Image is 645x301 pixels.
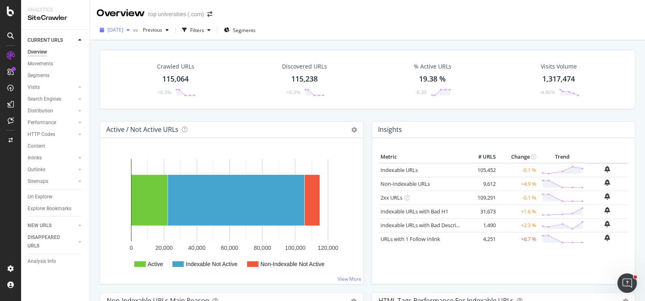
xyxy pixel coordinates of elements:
[28,257,84,266] a: Analysis Info
[498,163,538,177] td: -0.1 %
[28,154,76,162] a: Inlinks
[498,191,538,204] td: -0.1 %
[381,221,469,229] a: Indexable URLs with Bad Description
[28,71,84,80] a: Segments
[28,48,84,56] a: Overview
[286,89,300,96] div: +0.3%
[541,62,577,71] div: Visits Volume
[28,233,69,250] div: DISAPPEARED URLS
[28,257,56,266] div: Analysis Info
[106,124,178,135] h4: Active / Not Active URLs
[28,193,53,201] div: Url Explorer
[351,127,357,133] i: Options
[604,193,610,200] div: bell-plus
[465,191,498,204] td: 109,291
[28,107,76,115] a: Distribution
[186,261,238,267] text: Indexable Not Active
[97,24,133,37] button: [DATE]
[604,207,610,213] div: bell-plus
[28,95,76,103] a: Search Engines
[604,166,610,172] div: bell-plus
[28,177,48,186] div: Sitemaps
[381,166,418,174] a: Indexable URLs
[465,218,498,232] td: 1,490
[28,83,40,92] div: Visits
[254,245,271,251] text: 80,000
[28,60,84,68] a: Movements
[140,24,172,37] button: Previous
[157,62,194,71] div: Crawled URLs
[378,151,465,163] th: Metric
[162,74,189,84] div: 115,064
[28,130,76,139] a: HTTP Codes
[107,26,123,33] span: 2025 Sep. 6th
[28,48,47,56] div: Overview
[381,194,402,201] a: 2xx URLs
[28,204,71,213] div: Explorer Bookmarks
[28,83,76,92] a: Visits
[28,204,84,213] a: Explorer Bookmarks
[465,163,498,177] td: 105,452
[28,142,84,150] a: Content
[381,180,430,187] a: Non-Indexable URLs
[465,151,498,163] th: # URLS
[604,221,610,227] div: bell-plus
[28,118,56,127] div: Performance
[378,124,402,135] h4: Insights
[155,245,173,251] text: 20,000
[498,204,538,218] td: +1.6 %
[28,60,53,68] div: Movements
[130,245,133,251] text: 0
[542,74,575,84] div: 1,317,474
[285,245,305,251] text: 100,000
[28,36,76,45] a: CURRENT URLS
[233,27,256,34] span: Segments
[28,221,52,230] div: NEW URLS
[188,245,206,251] text: 40,000
[414,62,451,71] div: % Active URLs
[221,245,239,251] text: 60,000
[28,166,76,174] a: Outlinks
[148,261,163,267] text: Active
[28,166,45,174] div: Outlinks
[465,177,498,191] td: 9,612
[28,177,76,186] a: Sitemaps
[291,74,318,84] div: 115,238
[28,107,53,115] div: Distribution
[381,208,448,215] a: Indexable URLs with Bad H1
[419,74,446,84] div: 19.38 %
[28,233,76,250] a: DISAPPEARED URLS
[381,235,440,243] a: URLs with 1 Follow Inlink
[498,218,538,232] td: +2.3 %
[260,261,325,267] text: Non-Indexable Not Active
[604,179,610,186] div: bell-plus
[148,10,204,18] div: top universities (.com)
[28,130,55,139] div: HTTP Codes
[28,71,49,80] div: Segments
[498,177,538,191] td: +4.9 %
[207,11,212,17] div: arrow-right-arrow-left
[28,118,76,127] a: Performance
[617,273,637,293] iframe: Intercom live chat
[140,26,162,33] span: Previous
[28,221,76,230] a: NEW URLS
[179,24,214,37] button: Filters
[133,26,140,33] span: vs
[282,62,327,71] div: Discovered URLs
[318,245,338,251] text: 120,000
[604,234,610,241] div: bell-plus
[97,6,145,20] div: Overview
[498,232,538,246] td: +6.7 %
[107,151,353,277] div: A chart.
[498,151,538,163] th: Change
[415,89,427,96] div: -0.30
[465,204,498,218] td: 31,673
[28,154,42,162] div: Inlinks
[221,24,259,37] button: Segments
[465,232,498,246] td: 4,251
[157,89,171,96] div: +0.3%
[540,89,555,96] div: -4.96%
[538,151,586,163] th: Trend
[28,95,61,103] div: Search Engines
[28,13,83,23] div: SiteCrawler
